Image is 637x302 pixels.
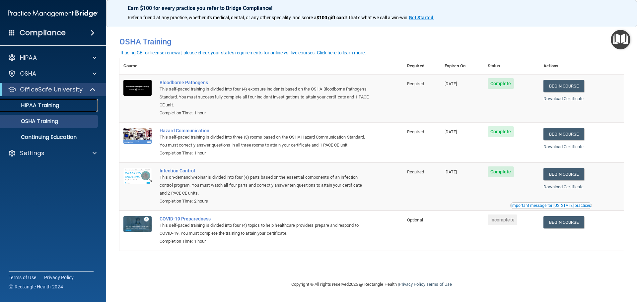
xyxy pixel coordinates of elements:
[8,54,97,62] a: HIPAA
[543,144,584,149] a: Download Certificate
[399,282,425,287] a: Privacy Policy
[488,166,514,177] span: Complete
[160,109,370,117] div: Completion Time: 1 hour
[160,149,370,157] div: Completion Time: 1 hour
[407,169,424,174] span: Required
[160,85,370,109] div: This self-paced training is divided into four (4) exposure incidents based on the OSHA Bloodborne...
[543,96,584,101] a: Download Certificate
[484,58,540,74] th: Status
[8,86,96,93] a: OfficeSafe University
[119,49,367,56] button: If using CE for license renewal, please check your state's requirements for online vs. live cours...
[543,80,584,92] a: Begin Course
[543,184,584,189] a: Download Certificate
[9,283,63,290] span: Ⓒ Rectangle Health 2024
[510,202,592,209] button: Read this if you are a dental practitioner in the state of CA
[317,15,346,20] strong: $100 gift card
[8,7,98,20] img: PMB logo
[543,216,584,228] a: Begin Course
[488,78,514,89] span: Complete
[20,149,44,157] p: Settings
[445,129,457,134] span: [DATE]
[407,217,423,222] span: Optional
[445,169,457,174] span: [DATE]
[488,214,517,225] span: Incomplete
[160,237,370,245] div: Completion Time: 1 hour
[4,134,95,141] p: Continuing Education
[8,70,97,78] a: OSHA
[160,128,370,133] a: Hazard Communication
[160,216,370,221] a: COVID-19 Preparedness
[511,204,591,208] div: Important message for [US_STATE] practices
[445,81,457,86] span: [DATE]
[407,129,424,134] span: Required
[8,149,97,157] a: Settings
[539,58,624,74] th: Actions
[120,50,366,55] div: If using CE for license renewal, please check your state's requirements for online vs. live cours...
[488,126,514,137] span: Complete
[20,70,36,78] p: OSHA
[403,58,441,74] th: Required
[346,15,409,20] span: ! That's what we call a win-win.
[119,37,624,46] h4: OSHA Training
[611,30,630,49] button: Open Resource Center
[128,15,317,20] span: Refer a friend at any practice, whether it's medical, dental, or any other speciality, and score a
[119,58,156,74] th: Course
[250,274,493,295] div: Copyright © All rights reserved 2025 @ Rectangle Health | |
[441,58,484,74] th: Expires On
[543,128,584,140] a: Begin Course
[160,173,370,197] div: This on-demand webinar is divided into four (4) parts based on the essential components of an inf...
[20,54,37,62] p: HIPAA
[160,197,370,205] div: Completion Time: 2 hours
[128,5,615,11] p: Earn $100 for every practice you refer to Bridge Compliance!
[409,15,433,20] strong: Get Started
[44,274,74,281] a: Privacy Policy
[20,28,66,37] h4: Compliance
[543,168,584,180] a: Begin Course
[409,15,434,20] a: Get Started
[20,86,83,93] p: OfficeSafe University
[4,118,58,125] p: OSHA Training
[426,282,452,287] a: Terms of Use
[4,102,59,109] p: HIPAA Training
[160,133,370,149] div: This self-paced training is divided into three (3) rooms based on the OSHA Hazard Communication S...
[160,80,370,85] a: Bloodborne Pathogens
[160,221,370,237] div: This self-paced training is divided into four (4) topics to help healthcare providers prepare and...
[160,168,370,173] a: Infection Control
[9,274,36,281] a: Terms of Use
[407,81,424,86] span: Required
